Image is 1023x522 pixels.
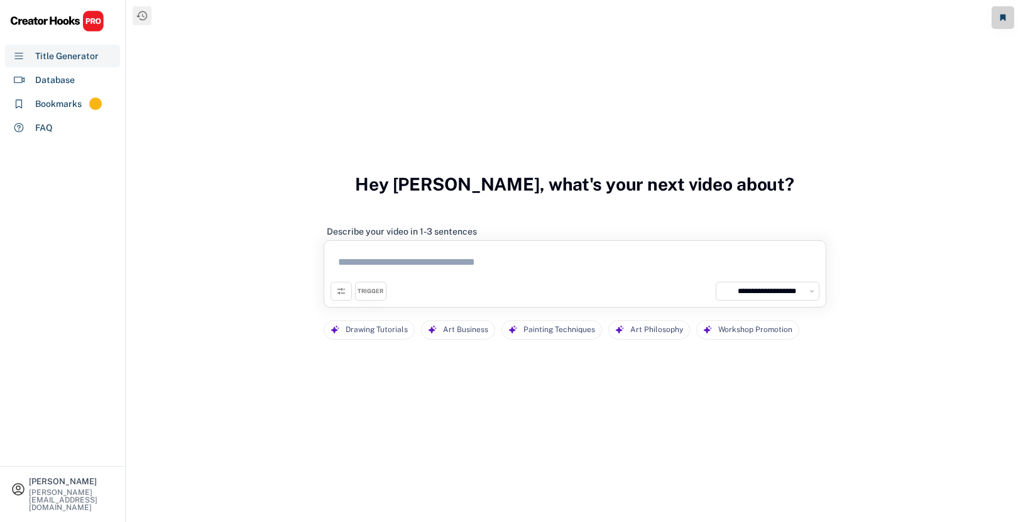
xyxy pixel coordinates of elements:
[35,97,82,111] div: Bookmarks
[718,321,792,339] div: Workshop Promotion
[443,321,488,339] div: Art Business
[355,160,794,208] h3: Hey [PERSON_NAME], what's your next video about?
[523,321,595,339] div: Painting Techniques
[35,50,99,63] div: Title Generator
[358,287,383,296] div: TRIGGER
[29,477,114,486] div: [PERSON_NAME]
[630,321,683,339] div: Art Philosophy
[29,489,114,511] div: [PERSON_NAME][EMAIL_ADDRESS][DOMAIN_NAME]
[327,226,477,237] div: Describe your video in 1-3 sentences
[719,286,731,297] img: yH5BAEAAAAALAAAAAABAAEAAAIBRAA7
[10,10,104,32] img: CHPRO%20Logo.svg
[346,321,408,339] div: Drawing Tutorials
[35,74,75,87] div: Database
[35,121,53,135] div: FAQ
